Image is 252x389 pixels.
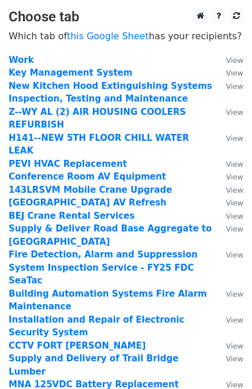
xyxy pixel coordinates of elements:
[226,186,243,194] small: View
[9,171,166,182] a: Conference Room AV Equipment
[215,223,243,234] a: View
[9,55,34,65] a: Work
[9,185,172,195] a: 143LRSVM Mobile Crane Upgrade
[9,197,167,208] a: [GEOGRAPHIC_DATA] AV Refresh
[9,9,243,25] h3: Choose tab
[9,133,189,156] a: H141--NEW 5TH FLOOR CHILL WATER LEAK
[9,107,186,130] a: Z--WY AL (2) AIR HOUSING COOLERS REFURBISH
[215,55,243,65] a: View
[226,316,243,324] small: View
[226,134,243,143] small: View
[226,212,243,220] small: View
[9,223,212,247] a: Supply & Deliver Road Base Aggregate to [GEOGRAPHIC_DATA]
[226,380,243,389] small: View
[226,173,243,181] small: View
[9,315,185,338] a: Installation and Repair of Electronic Security System
[9,68,133,78] a: Key Management System
[9,159,127,169] a: PEVI HVAC Replacement
[215,159,243,169] a: View
[226,108,243,117] small: View
[215,171,243,182] a: View
[215,197,243,208] a: View
[226,160,243,169] small: View
[226,56,243,65] small: View
[9,81,212,104] a: New Kitchen Hood Extinguishing Systems Inspection, Testing and Maintenance
[226,199,243,207] small: View
[215,107,243,117] a: View
[9,289,207,312] a: Building Automation Systems Fire Alarm Maintenance
[226,250,243,259] small: View
[215,289,243,299] a: View
[215,315,243,325] a: View
[9,30,243,42] p: Which tab of has your recipients?
[226,225,243,233] small: View
[9,211,134,221] a: BEJ Crane Rental Services
[215,211,243,221] a: View
[215,81,243,91] a: View
[226,69,243,77] small: View
[226,342,243,350] small: View
[215,353,243,364] a: View
[215,185,243,195] a: View
[67,31,149,42] a: this Google Sheet
[226,290,243,298] small: View
[9,353,178,377] a: Supply and Delivery of Trail Bridge Lumber
[9,249,198,286] a: Fire Detection, Alarm and Suppression System Inspection Service - FY25 FDC SeaTac
[226,354,243,363] small: View
[215,249,243,260] a: View
[226,82,243,91] small: View
[215,133,243,143] a: View
[215,341,243,351] a: View
[215,68,243,78] a: View
[9,341,146,351] a: CCTV FORT [PERSON_NAME]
